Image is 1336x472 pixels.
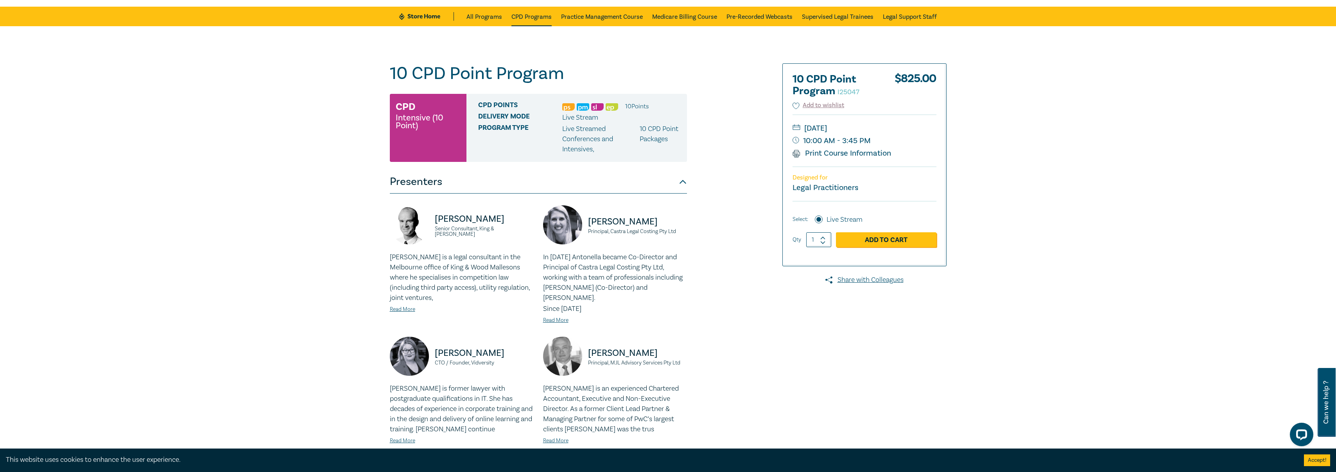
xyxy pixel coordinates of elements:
iframe: LiveChat chat widget [1284,420,1316,452]
p: 10 CPD Point Packages [640,124,681,154]
a: Pre-Recorded Webcasts [726,7,793,26]
p: [PERSON_NAME] [435,347,534,359]
img: https://s3.ap-southeast-2.amazonaws.com/leo-cussen-store-production-content/Contacts/Andrew%20Mon... [390,205,429,244]
p: [PERSON_NAME] [588,215,687,228]
a: Read More [390,437,415,444]
p: In [DATE] Antonella became Co-Director and Principal of Castra Legal Costing Pty Ltd, working wit... [543,252,687,303]
span: Delivery Mode [478,113,562,123]
button: Add to wishlist [793,101,845,110]
span: Can we help ? [1322,373,1330,432]
span: Live Stream [562,113,598,122]
span: Program type [478,124,562,154]
label: Qty [793,235,801,244]
div: This website uses cookies to enhance the user experience. [6,455,1292,465]
small: Legal Practitioners [793,183,858,193]
p: [PERSON_NAME] is an experienced Chartered Accountant, Executive and Non-Executive Director. As a ... [543,384,687,434]
a: Share with Colleagues [782,275,947,285]
small: CTO / Founder, Vidversity [435,360,534,366]
img: Substantive Law [591,103,604,111]
img: Ethics & Professional Responsibility [606,103,618,111]
a: Add to Cart [836,232,936,247]
button: Accept cookies [1304,454,1330,466]
h3: CPD [396,100,415,114]
a: Legal Support Staff [883,7,937,26]
a: Read More [390,306,415,313]
a: Read More [543,317,568,324]
a: Read More [543,437,568,444]
a: Supervised Legal Trainees [802,7,873,26]
input: 1 [806,232,831,247]
small: Intensive (10 Point) [396,114,461,129]
img: Practice Management & Business Skills [577,103,589,111]
a: Print Course Information [793,148,891,158]
small: Senior Consultant, King & [PERSON_NAME] [435,226,534,237]
a: Store Home [399,12,454,21]
p: [PERSON_NAME] is former lawyer with postgraduate qualifications in IT. She has decades of experie... [390,384,534,434]
span: CPD Points [478,101,562,111]
small: [DATE] [793,122,936,135]
a: Medicare Billing Course [652,7,717,26]
img: https://s3.ap-southeast-2.amazonaws.com/leo-cussen-store-production-content/Contacts/Antonella%20... [543,205,582,244]
span: Select: [793,215,808,224]
div: $ 825.00 [895,74,936,101]
a: Practice Management Course [561,7,643,26]
img: https://s3.ap-southeast-2.amazonaws.com/leo-cussen-store-production-content/Contacts/Mark%20J.%20... [543,337,582,376]
label: Live Stream [827,215,863,225]
a: CPD Programs [511,7,552,26]
a: All Programs [466,7,502,26]
p: [PERSON_NAME] [588,347,687,359]
p: Designed for [793,174,936,181]
h2: 10 CPD Point Program [793,74,879,97]
h1: 10 CPD Point Program [390,63,687,84]
small: Principal, Castra Legal Costing Pty Ltd [588,229,687,234]
button: Presenters [390,170,687,194]
img: Professional Skills [562,103,575,111]
li: 10 Point s [625,101,649,111]
small: 10:00 AM - 3:45 PM [793,135,936,147]
small: Principal, MJL Advisory Services Pty Ltd [588,360,687,366]
p: [PERSON_NAME] [435,213,534,225]
img: https://s3.ap-southeast-2.amazonaws.com/leo-cussen-store-production-content/Contacts/Natalie%20Wi... [390,337,429,376]
p: [PERSON_NAME] is a legal consultant in the Melbourne office of King & Wood Mallesons where he spe... [390,252,534,303]
small: I25047 [837,88,859,97]
p: Live Streamed Conferences and Intensives , [562,124,640,154]
p: Since [DATE] [543,304,687,314]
